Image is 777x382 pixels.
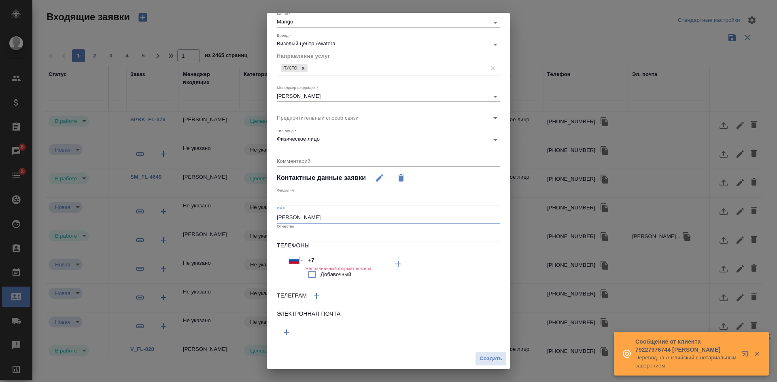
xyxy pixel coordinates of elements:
[277,206,284,210] label: Имя
[305,266,371,271] h6: Неправильный формат номера
[307,286,326,306] button: Добавить
[277,173,366,183] h4: Контактные данные заявки
[277,19,500,25] div: Mango
[490,91,501,102] button: Open
[277,241,500,250] h6: Телефоны
[391,168,411,188] button: Удалить
[475,352,507,366] button: Создать
[277,12,291,16] label: Канал
[277,136,500,142] div: Физическое лицо
[277,40,500,46] div: Визовый центр Awatera
[635,338,737,354] p: Сообщение от клиента 79227976744 [PERSON_NAME]
[281,64,299,73] div: ПУСТО
[277,188,294,192] label: Фамилия
[321,270,351,279] span: Добавочный
[480,354,502,363] span: Создать
[388,254,408,274] button: Добавить
[277,86,318,90] label: Менеджер входящих
[737,346,756,365] button: Открыть в новой вкладке
[277,310,500,319] h6: Электронная почта
[277,53,330,59] span: Направление услуг
[370,168,389,188] button: Редактировать
[277,129,296,133] label: Тип лица
[305,254,376,266] input: ✎ Введи что-нибудь
[277,323,296,342] button: Добавить
[749,350,765,357] button: Закрыть
[277,224,294,228] label: Отчество
[635,354,737,370] p: Перевод на Английский с нотариальным заверением
[277,291,307,300] h6: Телеграм
[277,33,291,37] label: Бренд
